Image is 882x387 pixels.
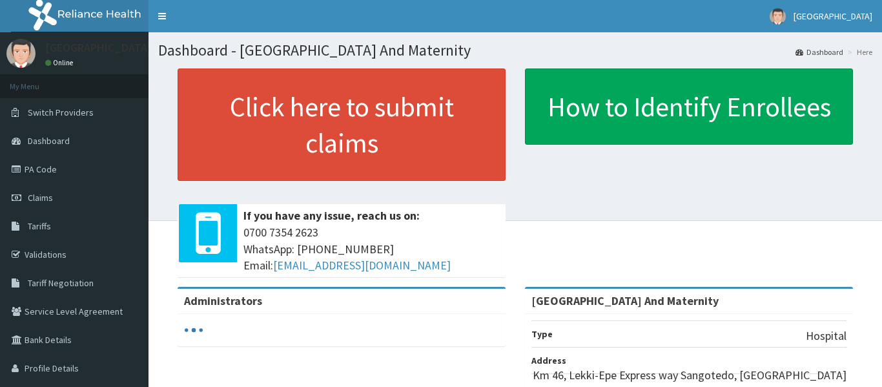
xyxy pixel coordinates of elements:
a: [EMAIL_ADDRESS][DOMAIN_NAME] [273,258,451,273]
span: Claims [28,192,53,204]
li: Here [845,47,872,58]
p: Km 46, Lekki-Epe Express way Sangotedo, [GEOGRAPHIC_DATA] [533,367,846,384]
b: If you have any issue, reach us on: [243,208,420,223]
svg: audio-loading [184,320,203,340]
span: [GEOGRAPHIC_DATA] [794,10,872,22]
span: Tariff Negotiation [28,277,94,289]
a: Dashboard [795,47,843,58]
a: Online [45,58,76,67]
span: Tariffs [28,220,51,232]
p: [GEOGRAPHIC_DATA] [45,42,152,54]
b: Address [531,355,566,366]
strong: [GEOGRAPHIC_DATA] And Maternity [531,293,719,308]
p: Hospital [806,328,846,344]
b: Administrators [184,293,262,308]
img: User Image [770,8,786,25]
b: Type [531,328,553,340]
span: 0700 7354 2623 WhatsApp: [PHONE_NUMBER] Email: [243,224,499,274]
span: Switch Providers [28,107,94,118]
span: Dashboard [28,135,70,147]
a: Click here to submit claims [178,68,506,181]
h1: Dashboard - [GEOGRAPHIC_DATA] And Maternity [158,42,872,59]
a: How to Identify Enrollees [525,68,853,145]
img: User Image [6,39,36,68]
